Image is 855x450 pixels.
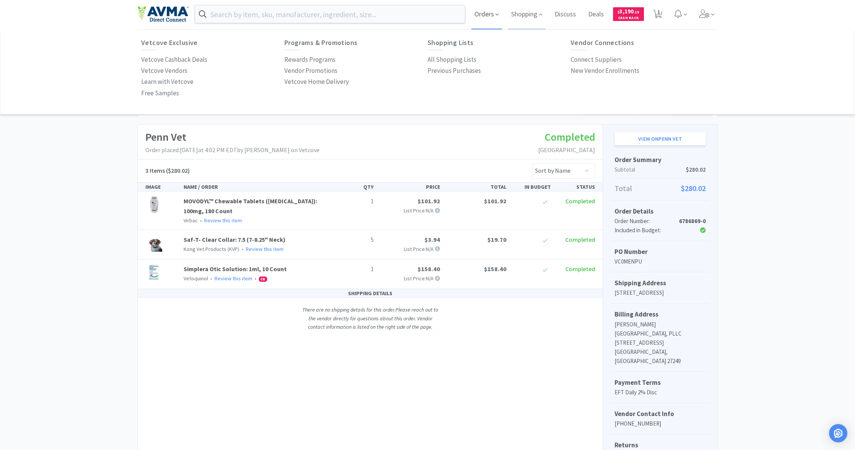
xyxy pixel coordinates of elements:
[145,145,319,155] p: Order placed: [DATE] at 4:02 PM EDT by [PERSON_NAME] on Vetcove
[284,65,337,76] a: Vendor Promotions
[336,264,374,274] p: 1
[427,66,481,76] p: Previous Purchases
[253,275,258,282] span: •
[538,145,595,155] p: [GEOGRAPHIC_DATA]
[141,39,284,47] h6: Vetcove Exclusive
[615,132,706,145] a: View onPenn Vet
[145,235,162,252] img: 396f6b32aa3d4ef986bd4a91b9ab6fc2_159500.png
[686,165,706,174] span: $280.02
[571,66,639,76] p: New Vendor Enrollments
[137,6,189,22] img: e4e33dab9f054f5782a47901c742baa9_102.png
[545,130,595,144] span: Completed
[615,388,706,397] p: EFT Daily 2% Disc
[302,306,438,330] i: There are no shipping details for this order. Please reach out to the vendor directly for questio...
[618,16,639,21] span: Cash Back
[427,39,571,47] h6: Shopping Lists
[615,309,706,320] h5: Billing Address
[679,217,706,225] strong: 6786869-0
[634,10,639,14] span: . 15
[829,424,847,442] div: Open Intercom Messenger
[137,30,160,53] a: Orders
[336,196,374,206] p: 1
[380,206,440,215] p: List Price: N/A
[141,65,187,76] a: Vetcove Vendors
[615,182,706,194] p: Total
[484,265,507,273] span: $158.40
[141,88,179,98] p: Free Samples
[615,278,706,288] h5: Shipping Address
[195,5,465,23] input: Search by item, sku, manufacturer, ingredient, size...
[552,11,579,18] a: Discuss
[332,183,377,191] div: QTY
[427,65,481,76] a: Previous Purchases
[204,217,242,224] a: Review this item
[141,76,194,87] a: Learn with Vetcove
[571,65,639,76] a: New Vendor Enrollments
[571,39,714,47] h6: Vendor Connections
[484,197,507,205] span: $101.92
[380,274,440,283] p: List Price: N/A
[615,226,675,235] div: Included in Budget:
[199,217,203,224] span: •
[184,265,287,273] a: Simplera Otic Solution: 1ml, 10 Count
[246,246,284,252] a: Review this item
[615,247,706,257] h5: PO Number
[184,197,317,215] a: MOVODYL™ Chewable Tablets ([MEDICAL_DATA]): 100mg, 180 Count
[418,265,440,273] span: $158.40
[615,288,706,297] p: [STREET_ADDRESS]
[615,338,706,347] p: [STREET_ADDRESS]
[615,347,706,366] p: [GEOGRAPHIC_DATA], [GEOGRAPHIC_DATA] 27249
[615,206,706,217] h5: Order Details
[377,183,443,191] div: PRICE
[240,246,245,252] span: •
[179,30,206,53] a: Budgets
[615,257,706,266] p: VC0MENPU
[615,409,706,419] h5: Vendor Contact Info
[259,277,267,281] span: CB
[145,129,319,146] h1: Penn Vet
[418,197,440,205] span: $101.92
[284,77,349,87] p: Vetcove Home Delivery
[554,183,598,191] div: STATUS
[284,55,336,65] p: Rewards Programs
[380,245,440,253] p: List Price: N/A
[336,235,374,245] p: 5
[565,197,595,205] span: Completed
[141,54,207,65] a: Vetcove Cashback Deals
[141,55,207,65] p: Vetcove Cashback Deals
[141,77,194,87] p: Learn with Vetcove
[615,217,675,226] div: Order Number:
[184,217,198,224] span: Virbac
[427,55,476,65] p: All Shopping Lists
[615,155,706,165] h5: Order Summary
[571,54,622,65] a: Connect Suppliers
[487,236,507,243] span: $19.70
[510,183,554,191] div: IN BUDGET
[181,183,332,191] div: NAME / ORDER
[141,66,187,76] p: Vetcove Vendors
[284,76,349,87] a: Vetcove Home Delivery
[145,196,162,213] img: fbc3902cbc9d4dc0a8e4e9e91c6857d9_504684.png
[141,88,179,99] a: Free Samples
[650,12,666,19] a: 1
[424,236,440,243] span: $3.94
[138,289,603,298] div: SHIPPING DETAILS
[585,11,607,18] a: Deals
[215,275,252,282] a: Review this item
[615,320,706,338] p: [PERSON_NAME][GEOGRAPHIC_DATA], PLLC
[142,183,181,191] div: IMAGE
[613,4,644,24] a: $3,190.15Cash Back
[615,378,706,388] h5: Payment Terms
[615,419,706,428] p: [PHONE_NUMBER]
[184,246,239,252] span: Kong Vet Products (KVP)
[618,10,619,14] span: $
[209,275,213,282] span: •
[184,236,286,243] a: Saf-T- Clear Collar: 7.5 (7-8.25" Neck)
[145,166,190,176] h5: ($280.02)
[427,54,476,65] a: All Shopping Lists
[618,8,639,15] span: 3,190
[565,236,595,243] span: Completed
[615,165,706,174] p: Subtotal
[565,265,595,273] span: Completed
[284,54,336,65] a: Rewards Programs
